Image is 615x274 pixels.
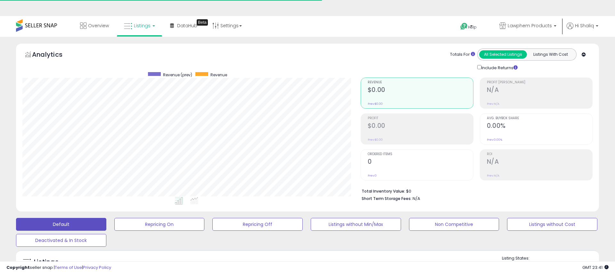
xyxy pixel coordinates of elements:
small: Prev: N/A [487,174,499,178]
button: All Selected Listings [479,50,527,59]
a: Hi Shaliq [567,22,598,37]
button: Listings With Cost [527,50,574,59]
a: Lawphem Products [495,16,561,37]
div: seller snap | | [6,265,111,271]
li: $0 [362,187,588,195]
span: Lawphem Products [508,22,552,29]
span: Overview [88,22,109,29]
div: Totals For [450,52,475,58]
h2: 0.00% [487,122,592,131]
h2: $0.00 [368,122,473,131]
button: Default [16,218,106,231]
h2: 0 [368,158,473,167]
span: N/A [413,195,420,202]
button: Non Competitive [409,218,499,231]
button: Deactivated & In Stock [16,234,106,247]
a: Privacy Policy [83,264,111,270]
small: Prev: N/A [487,102,499,106]
h5: Analytics [32,50,75,61]
h5: Listings [34,258,59,267]
small: Prev: 0.00% [487,138,502,142]
a: Terms of Use [55,264,82,270]
small: Prev: $0.00 [368,102,383,106]
span: Revenue (prev) [163,72,192,78]
small: Prev: 0 [368,174,377,178]
b: Short Term Storage Fees: [362,196,412,201]
a: Listings [119,16,160,35]
a: Help [455,18,489,37]
strong: Copyright [6,264,30,270]
span: 2025-09-12 23:41 GMT [582,264,609,270]
p: Listing States: [502,255,599,262]
button: Listings without Min/Max [311,218,401,231]
span: ROI [487,153,592,156]
h2: $0.00 [368,86,473,95]
small: Prev: $0.00 [368,138,383,142]
span: Help [468,24,477,30]
span: Hi Shaliq [575,22,594,29]
h2: N/A [487,158,592,167]
span: Revenue [368,81,473,84]
span: Profit [368,117,473,120]
a: Overview [75,16,114,35]
button: Repricing Off [212,218,303,231]
button: Repricing On [114,218,205,231]
button: Listings without Cost [507,218,597,231]
a: Settings [208,16,247,35]
span: DataHub [177,22,197,29]
span: Revenue [210,72,227,78]
h2: N/A [487,86,592,95]
i: Get Help [460,22,468,30]
span: Ordered Items [368,153,473,156]
span: Profit [PERSON_NAME] [487,81,592,84]
span: Listings [134,22,151,29]
b: Total Inventory Value: [362,188,405,194]
div: Tooltip anchor [197,19,208,26]
span: Avg. Buybox Share [487,117,592,120]
a: DataHub [165,16,202,35]
div: Include Returns [472,64,525,71]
